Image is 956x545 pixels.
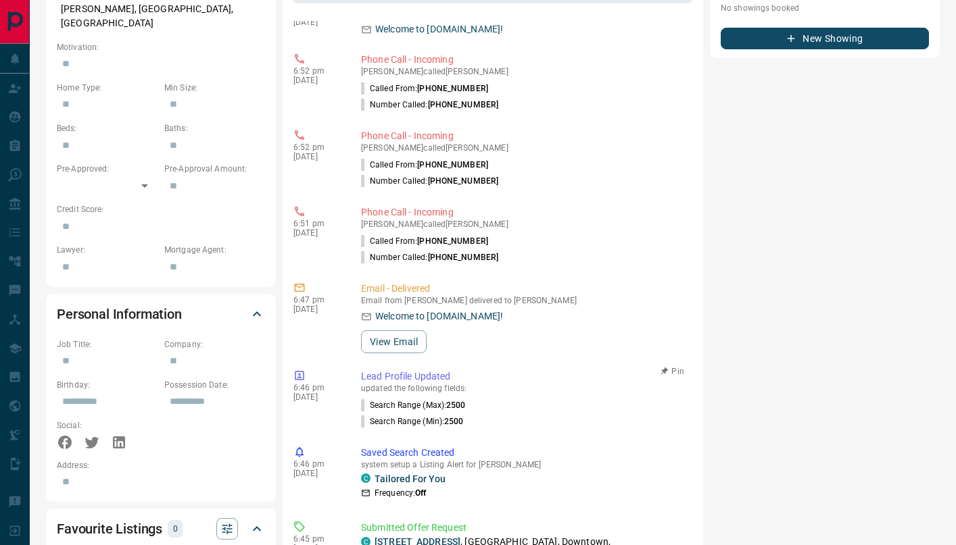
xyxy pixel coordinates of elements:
p: 6:52 pm [293,66,341,76]
p: Min Size: [164,82,265,94]
p: Email - Delivered [361,282,687,296]
p: Called From: [361,82,488,95]
p: [DATE] [293,392,341,402]
button: View Email [361,330,427,353]
p: updated the following fields: [361,384,687,393]
span: [PHONE_NUMBER] [417,236,488,246]
p: Motivation: [57,41,265,53]
p: [DATE] [293,76,341,85]
p: Frequency: [375,487,426,499]
p: Number Called: [361,175,498,187]
p: Called From: [361,159,488,171]
span: [PHONE_NUMBER] [428,100,499,109]
p: [DATE] [293,469,341,478]
p: No showings booked [721,2,929,14]
p: Baths: [164,122,265,134]
p: [DATE] [293,18,341,27]
p: [PERSON_NAME] called [PERSON_NAME] [361,219,687,229]
strong: Off [415,488,426,498]
p: 6:47 pm [293,295,341,305]
p: Submitted Offer Request [361,521,687,535]
p: Possession Date: [164,379,265,391]
span: [PHONE_NUMBER] [428,176,499,186]
p: Number Called: [361,251,498,263]
p: Lead Profile Updated [361,369,687,384]
p: Job Title: [57,338,158,351]
p: Email from [PERSON_NAME] delivered to [PERSON_NAME] [361,296,687,305]
p: Welcome to [DOMAIN_NAME]! [375,22,503,36]
p: Phone Call - Incoming [361,129,687,143]
p: Mortgage Agent: [164,244,265,256]
p: [PERSON_NAME] called [PERSON_NAME] [361,143,687,153]
span: [PHONE_NUMBER] [417,160,488,170]
div: Favourite Listings0 [57,513,265,545]
div: condos.ca [361,473,371,483]
button: Pin [653,365,692,378]
p: Lawyer: [57,244,158,256]
p: Search Range (Min) : [361,415,464,427]
h2: Favourite Listings [57,518,162,540]
p: Phone Call - Incoming [361,53,687,67]
p: Welcome to [DOMAIN_NAME]! [375,309,503,323]
p: 6:45 pm [293,534,341,544]
p: Beds: [57,122,158,134]
span: 2500 [444,417,463,426]
p: [DATE] [293,305,341,314]
p: [DATE] [293,152,341,161]
p: Birthday: [57,379,158,391]
span: [PHONE_NUMBER] [417,84,488,93]
a: Tailored For You [375,473,446,484]
p: Search Range (Max) : [361,399,466,411]
span: 2500 [446,400,465,410]
p: 6:52 pm [293,142,341,152]
p: 6:51 pm [293,219,341,228]
p: Called From: [361,235,488,247]
div: Personal Information [57,298,265,330]
p: system setup a Listing Alert for [PERSON_NAME] [361,460,687,469]
p: Saved Search Created [361,446,687,460]
p: Address: [57,459,265,471]
h2: Personal Information [57,303,182,325]
button: New Showing [721,28,929,49]
p: Phone Call - Incoming [361,205,687,219]
p: [DATE] [293,228,341,238]
p: Credit Score: [57,203,265,215]
p: 6:46 pm [293,383,341,392]
p: Social: [57,419,158,432]
p: 6:46 pm [293,459,341,469]
p: Company: [164,338,265,351]
p: Pre-Approval Amount: [164,163,265,175]
p: Home Type: [57,82,158,94]
p: 0 [172,521,178,536]
p: [PERSON_NAME] called [PERSON_NAME] [361,67,687,76]
p: Pre-Approved: [57,163,158,175]
p: Number Called: [361,99,498,111]
span: [PHONE_NUMBER] [428,253,499,262]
